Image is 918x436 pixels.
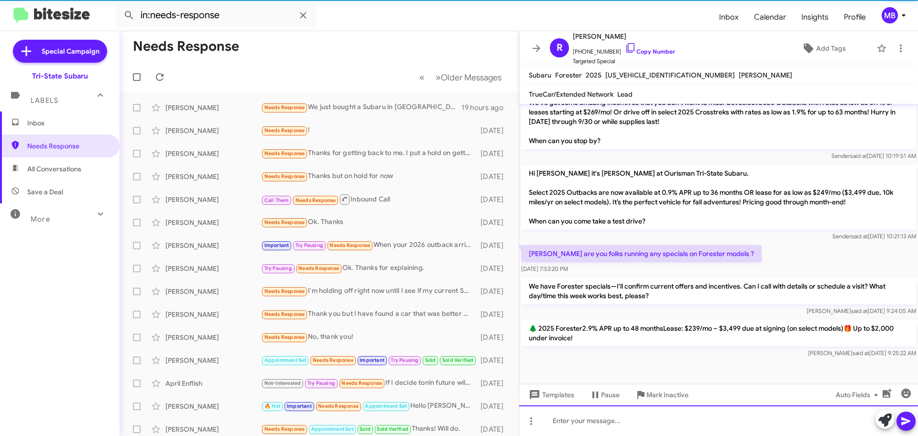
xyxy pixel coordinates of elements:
span: Needs Response [264,173,305,179]
div: Hey just following up on this [261,355,476,366]
div: 19 hours ago [461,103,511,112]
span: Templates [527,386,574,403]
div: ! [261,125,476,136]
span: Sold [425,357,436,363]
button: Templates [519,386,582,403]
span: Needs Response [264,127,305,134]
span: Appointment Set [365,403,407,409]
div: [DATE] [476,126,511,135]
div: Hello [PERSON_NAME], I got my offer back and was wondering if we could negotiate that a little bi... [261,401,476,412]
div: [DATE] [476,149,511,158]
span: Needs Response [264,219,305,225]
div: Inbound Call [261,193,476,205]
nav: Page navigation example [414,67,507,87]
div: [PERSON_NAME] [165,195,261,204]
button: Pause [582,386,627,403]
span: Try Pausing [264,265,292,271]
span: Save a Deal [27,187,63,197]
a: Profile [836,3,874,31]
div: [PERSON_NAME] [165,356,261,365]
span: Labels [31,96,58,105]
span: Needs Response [341,380,382,386]
span: [PHONE_NUMBER] [573,42,675,56]
span: said at [850,152,867,159]
span: Needs Response [264,311,305,317]
div: [DATE] [476,287,511,296]
p: We have Forester specials—I'll confirm current offers and incentives. Can I call with details or ... [521,278,916,304]
button: Mark Inactive [627,386,696,403]
div: [PERSON_NAME] [165,425,261,434]
span: Needs Response [264,426,305,432]
span: TrueCar/Extended Network [529,90,613,99]
span: Mark Inactive [646,386,688,403]
div: [DATE] [476,425,511,434]
a: Copy Number [625,48,675,55]
div: When your 2026 outback arrives for me to test drive [261,240,476,251]
span: Important [360,357,384,363]
div: If I decide tonin future will let you know [261,378,476,389]
span: Sender [DATE] 10:21:13 AM [832,233,916,240]
span: Call Them [264,197,289,203]
a: Inbox [711,3,746,31]
div: [DATE] [476,172,511,181]
button: Previous [414,67,430,87]
span: [PERSON_NAME] [573,31,675,42]
span: Needs Response [329,242,370,248]
button: MB [874,7,907,23]
span: Sold [360,426,371,432]
span: Targeted Special [573,56,675,66]
div: [DATE] [476,264,511,273]
span: » [436,71,441,83]
span: Needs Response [298,265,339,271]
div: [PERSON_NAME] [165,103,261,112]
div: [DATE] [476,310,511,319]
div: [DATE] [476,402,511,411]
span: Sender [DATE] 10:19:51 AM [831,152,916,159]
span: Older Messages [441,72,502,83]
span: Auto Fields [836,386,882,403]
span: [PERSON_NAME] [DATE] 9:24:05 AM [807,307,916,314]
span: 🔥 Hot [264,403,281,409]
span: Not-Interested [264,380,301,386]
div: [PERSON_NAME] [165,287,261,296]
input: Search [116,4,317,27]
span: Important [287,403,312,409]
div: We just bought a Subaru in [GEOGRAPHIC_DATA] - thanks for asking [261,102,461,113]
a: Special Campaign [13,40,107,63]
span: Insights [794,3,836,31]
span: Sold Verified [377,426,408,432]
div: MB [882,7,898,23]
span: « [419,71,425,83]
div: Thank you but I have found a car that was better suited for me, if I ever need to look in the fut... [261,309,476,320]
h1: Needs Response [133,39,239,54]
div: Thanks but on hold for now [261,171,476,182]
span: Needs Response [264,104,305,111]
button: Add Tags [774,40,872,57]
div: Ok. Thanks [261,217,476,228]
button: Auto Fields [828,386,889,403]
div: Tri-State Subaru [32,71,88,81]
div: [PERSON_NAME] [165,126,261,135]
button: Next [430,67,507,87]
span: Pause [601,386,620,403]
div: [DATE] [476,379,511,388]
span: Try Pausing [391,357,418,363]
span: All Conversations [27,164,81,174]
span: Forester [555,71,582,79]
span: Needs Response [318,403,359,409]
div: [PERSON_NAME] [165,172,261,181]
div: April Enflish [165,379,261,388]
div: [PERSON_NAME] [165,333,261,342]
p: Hi [PERSON_NAME] it's [PERSON_NAME] at Ourisman Tri-State Subaru. Select 2025 Outbacks are now av... [521,165,916,230]
div: Thanks! Will do. [261,424,476,435]
div: [DATE] [476,241,511,250]
div: [DATE] [476,333,511,342]
span: Needs Response [295,197,336,203]
span: Try Pausing [307,380,335,386]
span: said at [851,233,868,240]
p: [PERSON_NAME] are you folks running any specials on Forester models ? [521,245,762,262]
div: [PERSON_NAME] [165,149,261,158]
span: Special Campaign [42,46,99,56]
